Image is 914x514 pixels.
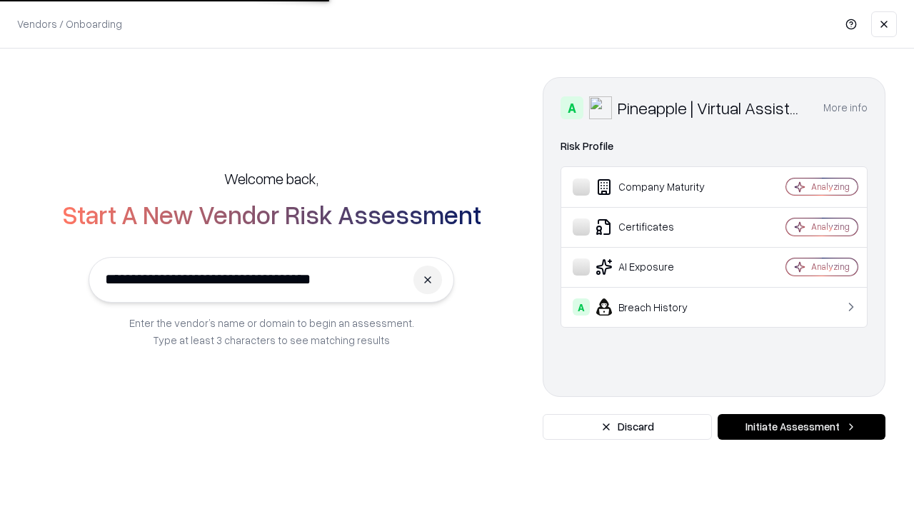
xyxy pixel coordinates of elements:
[573,258,743,276] div: AI Exposure
[543,414,712,440] button: Discard
[589,96,612,119] img: Pineapple | Virtual Assistant Agency
[618,96,806,119] div: Pineapple | Virtual Assistant Agency
[811,221,850,233] div: Analyzing
[224,168,318,188] h5: Welcome back,
[62,200,481,228] h2: Start A New Vendor Risk Assessment
[718,414,885,440] button: Initiate Assessment
[811,261,850,273] div: Analyzing
[823,95,868,121] button: More info
[17,16,122,31] p: Vendors / Onboarding
[573,218,743,236] div: Certificates
[561,96,583,119] div: A
[811,181,850,193] div: Analyzing
[573,298,590,316] div: A
[561,138,868,155] div: Risk Profile
[573,178,743,196] div: Company Maturity
[573,298,743,316] div: Breach History
[129,314,414,348] p: Enter the vendor’s name or domain to begin an assessment. Type at least 3 characters to see match...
